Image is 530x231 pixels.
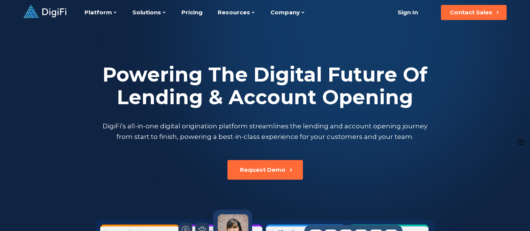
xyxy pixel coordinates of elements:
p: DigiFi’s all-in-one digital origination platform streamlines the lending and account opening jour... [101,121,429,142]
h2: Powering The Digital Future Of Lending & Account Opening [101,63,429,109]
a: Sign In [389,5,427,20]
div: Request Demo [240,166,286,174]
button: Contact Sales [441,5,507,20]
button: Request Demo [227,160,303,180]
div: Contact Sales [450,9,492,16]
